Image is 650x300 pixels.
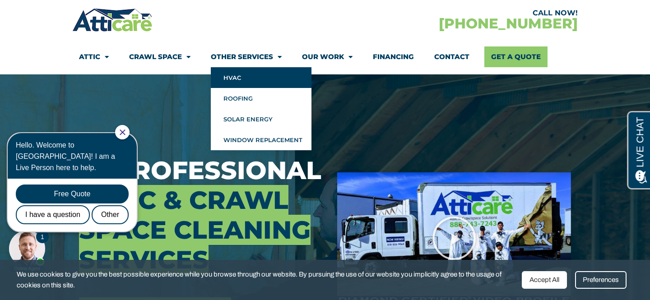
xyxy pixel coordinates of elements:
div: Online Agent [5,142,41,148]
div: Preferences [575,271,627,289]
a: Window Replacement [211,129,311,150]
span: We use cookies to give you the best possible experience while you browse through our website. By ... [17,269,515,291]
div: Free Quote [11,60,124,79]
nav: Menu [79,46,571,67]
a: Close Chat [115,5,121,11]
div: I have a question [11,81,85,100]
div: Accept All [522,271,567,289]
a: Our Work [302,46,353,67]
ul: Other Services [211,67,311,150]
iframe: Chat Invitation [5,124,149,273]
span: Attic & Crawl Space Cleaning Services [79,185,311,275]
div: Hello. Welcome to [GEOGRAPHIC_DATA]! I am a Live Person here to help. [11,15,124,49]
a: Attic [79,46,109,67]
a: HVAC [211,67,311,88]
div: CALL NOW! [325,9,578,17]
div: Other [87,81,124,100]
a: Other Services [211,46,282,67]
a: Get A Quote [484,46,548,67]
a: Solar Energy [211,109,311,129]
a: Contact [434,46,469,67]
a: Crawl Space [129,46,190,67]
h3: #1 Professional [79,156,324,275]
div: Close Chat [111,1,125,15]
span: Opens a chat window [22,7,73,18]
a: Roofing [211,88,311,109]
div: Play Video [432,216,477,261]
a: Financing [373,46,414,67]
